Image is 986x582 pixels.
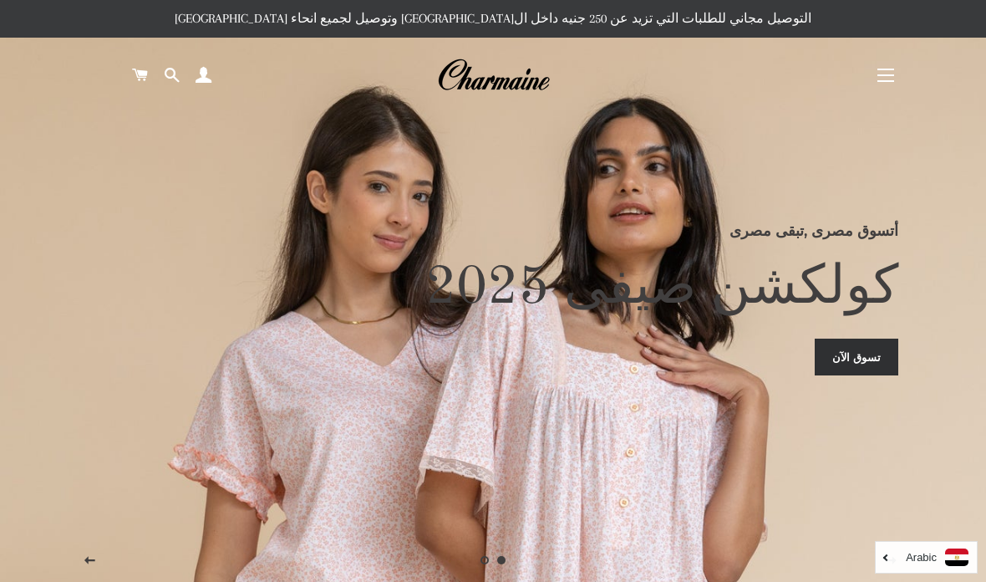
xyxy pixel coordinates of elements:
[493,552,510,569] a: الصفحه 1current
[88,255,899,322] h2: كولكشن صيفى 2025
[437,57,550,94] img: Charmaine Egypt
[906,552,937,563] i: Arabic
[884,549,968,566] a: Arabic
[815,339,898,375] a: تسوق الآن
[88,219,899,242] p: أتسوق مصرى ,تبقى مصرى
[69,540,111,582] button: الصفحه السابقة
[871,540,912,582] button: الصفحه التالية
[476,552,493,569] a: تحميل الصور 2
